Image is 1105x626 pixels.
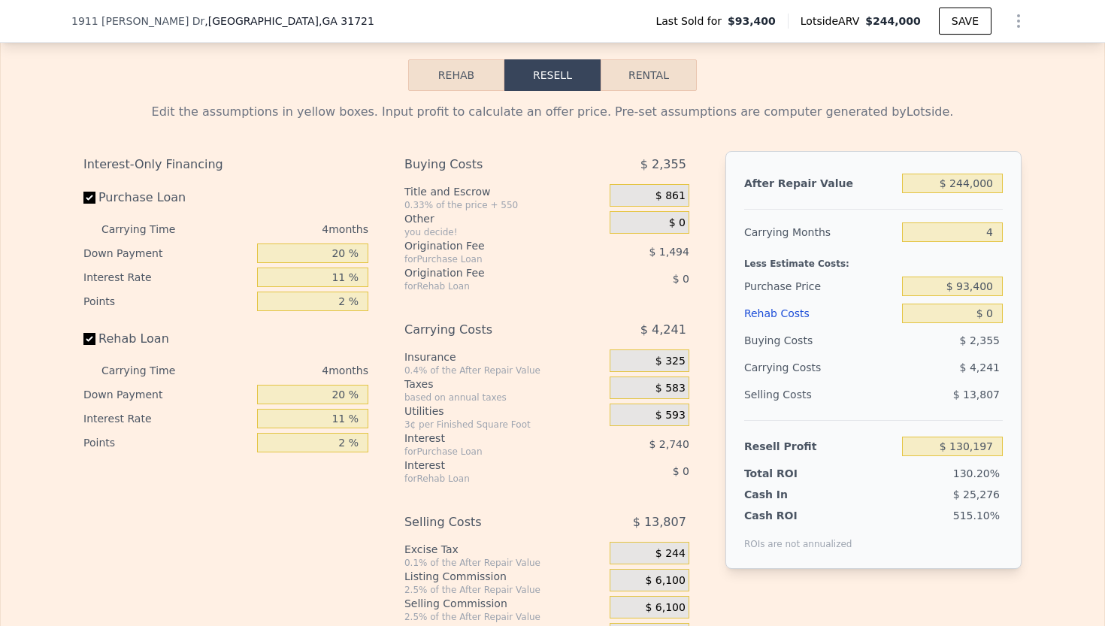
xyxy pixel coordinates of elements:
div: Resell Profit [744,433,896,460]
div: Selling Commission [404,596,604,611]
span: $244,000 [865,15,921,27]
span: $ 861 [655,189,686,203]
div: Insurance [404,349,604,364]
div: Interest [404,458,572,473]
div: 4 months [205,358,368,383]
div: ROIs are not annualized [744,523,852,550]
div: Rehab Costs [744,300,896,327]
span: , [GEOGRAPHIC_DATA] [204,14,374,29]
span: $93,400 [728,14,776,29]
div: Title and Escrow [404,184,604,199]
div: for Purchase Loan [404,253,572,265]
span: $ 0 [673,465,689,477]
span: $ 0 [673,273,689,285]
div: for Rehab Loan [404,280,572,292]
span: Lotside ARV [801,14,865,29]
div: Buying Costs [744,327,896,354]
div: Other [404,211,604,226]
div: Listing Commission [404,569,604,584]
span: $ 2,355 [640,151,686,178]
div: Selling Costs [404,509,572,536]
button: Resell [504,59,601,91]
button: Rehab [408,59,504,91]
div: Origination Fee [404,238,572,253]
span: $ 2,355 [960,334,1000,346]
div: you decide! [404,226,604,238]
button: Show Options [1004,6,1034,36]
div: 2.5% of the After Repair Value [404,611,604,623]
span: $ 593 [655,409,686,422]
div: Interest Rate [83,265,251,289]
div: Selling Costs [744,381,896,408]
div: Interest [404,431,572,446]
div: Down Payment [83,383,251,407]
span: $ 325 [655,355,686,368]
div: Interest-Only Financing [83,151,368,178]
span: $ 4,241 [640,316,686,343]
label: Purchase Loan [83,184,251,211]
span: 1911 [PERSON_NAME] Dr [71,14,204,29]
span: , GA 31721 [319,15,374,27]
div: Carrying Costs [744,354,838,381]
div: Points [83,289,251,313]
span: $ 6,100 [645,601,685,615]
div: 0.1% of the After Repair Value [404,557,604,569]
button: SAVE [939,8,991,35]
div: for Rehab Loan [404,473,572,485]
div: Edit the assumptions in yellow boxes. Input profit to calculate an offer price. Pre-set assumptio... [83,103,1022,121]
span: $ 583 [655,382,686,395]
span: $ 13,807 [953,389,1000,401]
div: 0.4% of the After Repair Value [404,364,604,377]
button: Rental [601,59,697,91]
span: $ 244 [655,547,686,561]
span: 515.10% [953,510,1000,522]
div: Down Payment [83,241,251,265]
div: Utilities [404,404,604,419]
div: 2.5% of the After Repair Value [404,584,604,596]
span: $ 25,276 [953,488,1000,500]
div: Cash ROI [744,508,852,523]
div: After Repair Value [744,170,896,197]
div: Buying Costs [404,151,572,178]
div: Origination Fee [404,265,572,280]
span: $ 13,807 [633,509,686,536]
div: Purchase Price [744,273,896,300]
span: $ 2,740 [649,438,689,450]
div: Taxes [404,377,604,392]
div: for Purchase Loan [404,446,572,458]
div: 0.33% of the price + 550 [404,199,604,211]
div: 4 months [205,217,368,241]
span: $ 1,494 [649,246,689,258]
input: Rehab Loan [83,333,95,345]
div: Carrying Costs [404,316,572,343]
div: Interest Rate [83,407,251,431]
div: Carrying Time [101,217,199,241]
label: Rehab Loan [83,325,251,352]
span: Last Sold for [655,14,728,29]
div: 3¢ per Finished Square Foot [404,419,604,431]
div: Points [83,431,251,455]
input: Purchase Loan [83,192,95,204]
div: Excise Tax [404,542,604,557]
div: Less Estimate Costs: [744,246,1003,273]
span: 130.20% [953,467,1000,479]
div: Carrying Months [744,219,896,246]
span: $ 4,241 [960,361,1000,373]
span: $ 0 [669,216,686,230]
div: based on annual taxes [404,392,604,404]
div: Cash In [744,487,838,502]
div: Carrying Time [101,358,199,383]
div: Total ROI [744,466,838,481]
span: $ 6,100 [645,574,685,588]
